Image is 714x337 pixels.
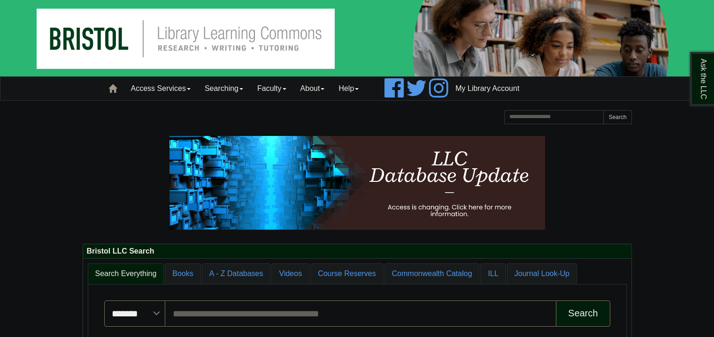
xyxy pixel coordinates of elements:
a: A - Z Databases [202,263,271,285]
button: Search [556,300,610,327]
a: Books [165,263,200,285]
h2: Bristol LLC Search [83,244,631,259]
a: Videos [271,263,309,285]
button: Search [603,110,631,124]
a: Access Services [124,77,198,100]
a: Commonwealth Catalog [384,263,480,285]
a: Help [331,77,366,100]
a: Search Everything [88,263,164,285]
a: Faculty [250,77,293,100]
a: About [293,77,332,100]
img: HTML tutorial [169,136,545,230]
a: My Library Account [448,77,526,100]
a: Journal Look-Up [507,263,577,285]
a: ILL [480,263,506,285]
a: Searching [198,77,250,100]
div: Search [568,308,598,319]
a: Course Reserves [310,263,384,285]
